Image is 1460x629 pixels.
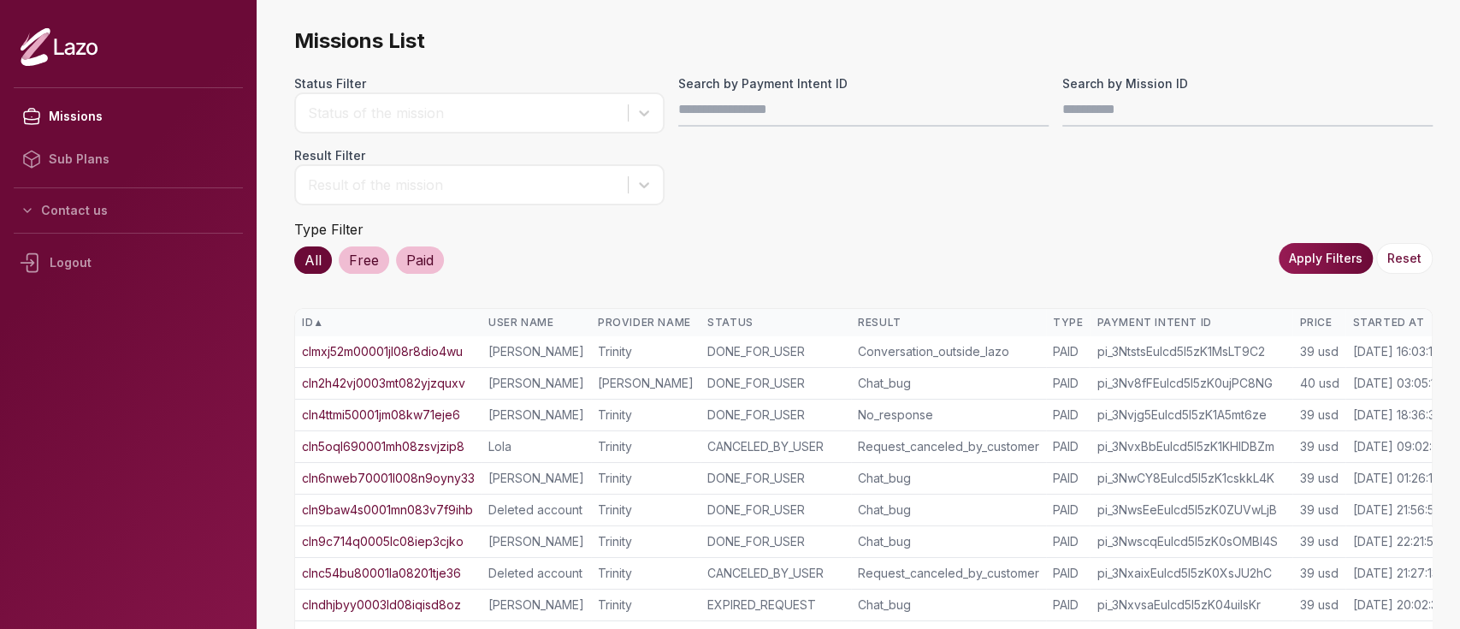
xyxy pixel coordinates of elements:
[858,470,1039,487] div: Chat_bug
[1352,596,1444,614] div: [DATE] 20:02:35
[1053,596,1083,614] div: PAID
[1352,565,1438,582] div: [DATE] 21:27:13
[1299,470,1339,487] div: 39 usd
[302,596,461,614] a: clndhjbyy0003ld08iqisd8oz
[302,565,461,582] a: clnc54bu80001la08201tje36
[1352,501,1441,519] div: [DATE] 21:56:59
[1062,75,1433,92] label: Search by Mission ID
[707,596,844,614] div: EXPIRED_REQUEST
[1096,596,1286,614] div: pi_3NxvsaEulcd5I5zK04uiIsKr
[707,533,844,550] div: DONE_FOR_USER
[308,103,619,123] div: Status of the mission
[1299,316,1339,329] div: Price
[598,343,694,360] div: Trinity
[707,343,844,360] div: DONE_FOR_USER
[1096,375,1286,392] div: pi_3Nv8fFEulcd5I5zK0ujPC8NG
[598,596,694,614] div: Trinity
[1096,343,1286,360] div: pi_3NtstsEulcd5I5zK1MsLT9C2
[488,375,584,392] div: [PERSON_NAME]
[858,596,1039,614] div: Chat_bug
[1376,243,1433,274] button: Reset
[1299,343,1339,360] div: 39 usd
[1096,316,1286,329] div: Payment Intent ID
[1299,438,1339,455] div: 39 usd
[707,406,844,424] div: DONE_FOR_USER
[707,470,844,487] div: DONE_FOR_USER
[1096,470,1286,487] div: pi_3NwCY8Eulcd5I5zK1cskkL4K
[488,596,584,614] div: [PERSON_NAME]
[1299,533,1339,550] div: 39 usd
[294,75,665,92] label: Status Filter
[678,75,1049,92] label: Search by Payment Intent ID
[1352,470,1439,487] div: [DATE] 01:26:19
[396,246,444,274] div: Paid
[1299,501,1339,519] div: 39 usd
[1096,406,1286,424] div: pi_3Nvjg5Eulcd5I5zK1A5mt6ze
[858,406,1039,424] div: No_response
[14,195,243,226] button: Contact us
[488,501,584,519] div: Deleted account
[858,533,1039,550] div: Chat_bug
[1053,501,1083,519] div: PAID
[302,375,465,392] a: cln2h42vj0003mt082yjzquxv
[14,138,243,181] a: Sub Plans
[488,438,584,455] div: Lola
[858,501,1039,519] div: Chat_bug
[339,246,389,274] div: Free
[858,316,1039,329] div: Result
[1352,375,1441,392] div: [DATE] 03:05:15
[294,27,1433,55] span: Missions List
[1279,243,1373,274] button: Apply Filters
[1053,375,1083,392] div: PAID
[1352,438,1443,455] div: [DATE] 09:02:01
[302,406,460,424] a: cln4ttmi50001jm08kw71eje6
[1096,565,1286,582] div: pi_3NxaixEulcd5I5zK0XsJU2hC
[1053,343,1083,360] div: PAID
[598,406,694,424] div: Trinity
[707,375,844,392] div: DONE_FOR_USER
[302,438,464,455] a: cln5oql690001mh08zsvjzip8
[858,375,1039,392] div: Chat_bug
[1096,533,1286,550] div: pi_3NwscqEulcd5I5zK0sOMBI4S
[598,565,694,582] div: Trinity
[488,343,584,360] div: [PERSON_NAME]
[488,316,584,329] div: User Name
[302,533,464,550] a: cln9c714q0005lc08iep3cjko
[1352,533,1440,550] div: [DATE] 22:21:58
[302,501,473,519] a: cln9baw4s0001mn083v7f9ihb
[598,375,694,392] div: [PERSON_NAME]
[707,316,844,329] div: Status
[488,470,584,487] div: [PERSON_NAME]
[1096,501,1286,519] div: pi_3NwsEeEulcd5I5zK0ZUVwLjB
[488,533,584,550] div: [PERSON_NAME]
[302,316,475,329] div: ID
[302,470,475,487] a: cln6nweb70001l008n9oyny33
[1053,406,1083,424] div: PAID
[598,316,694,329] div: Provider Name
[1352,343,1439,360] div: [DATE] 16:03:10
[1053,533,1083,550] div: PAID
[707,438,844,455] div: CANCELED_BY_USER
[598,533,694,550] div: Trinity
[1299,596,1339,614] div: 39 usd
[294,246,332,274] div: All
[1352,316,1445,329] div: Started At
[1299,375,1339,392] div: 40 usd
[598,501,694,519] div: Trinity
[858,438,1039,455] div: Request_canceled_by_customer
[308,175,619,195] div: Result of the mission
[707,501,844,519] div: DONE_FOR_USER
[488,406,584,424] div: [PERSON_NAME]
[707,565,844,582] div: CANCELED_BY_USER
[1053,316,1083,329] div: Type
[14,240,243,285] div: Logout
[1096,438,1286,455] div: pi_3NvxBbEulcd5I5zK1KHIDBZm
[313,316,323,329] span: ▲
[1053,565,1083,582] div: PAID
[598,470,694,487] div: Trinity
[1053,470,1083,487] div: PAID
[598,438,694,455] div: Trinity
[294,221,364,238] label: Type Filter
[1299,565,1339,582] div: 39 usd
[294,147,665,164] label: Result Filter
